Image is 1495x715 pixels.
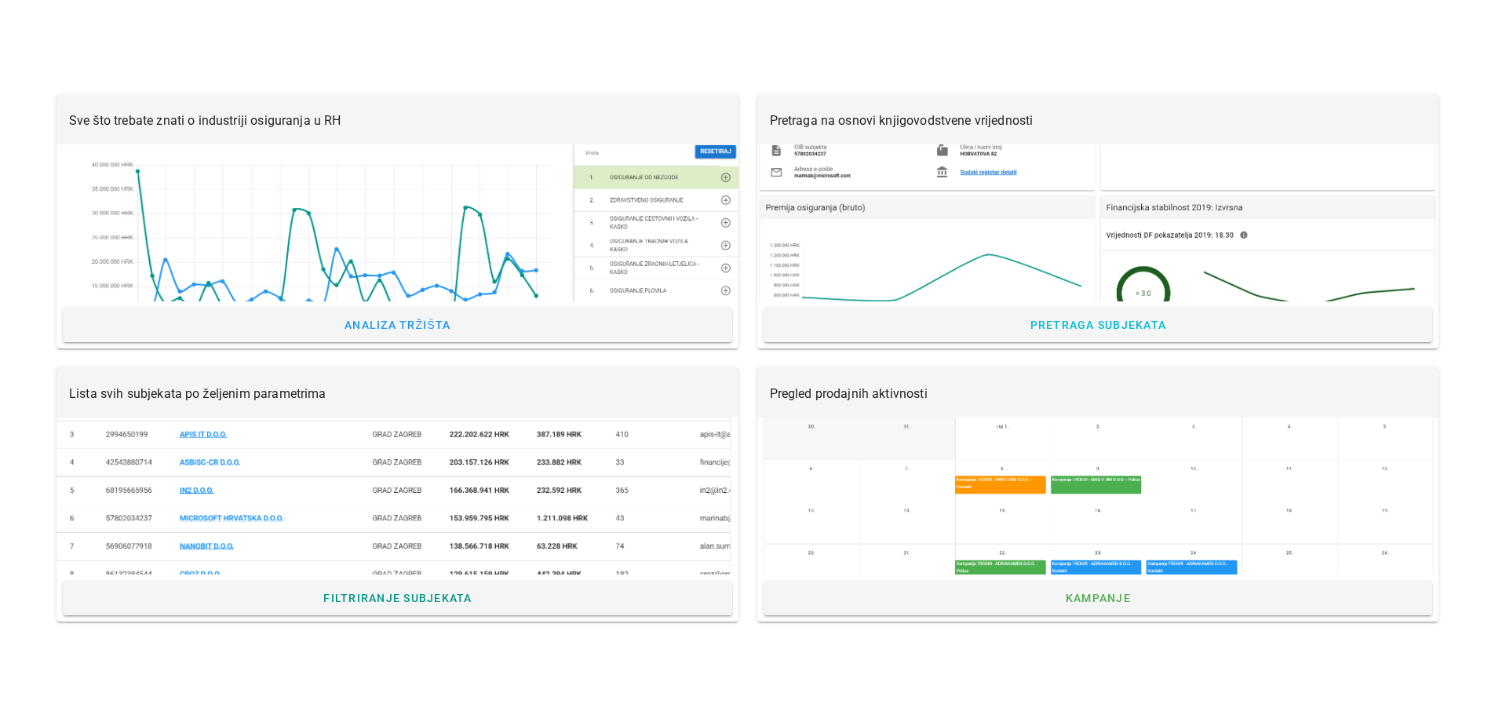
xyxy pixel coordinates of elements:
[63,308,732,342] a: Analiza tržišta
[764,308,1433,342] a: Pretraga subjekata
[63,581,732,615] a: Filtriranje subjekata
[69,386,326,401] span: Lista svih subjekata po željenim parametrima
[344,319,451,331] span: Analiza tržišta
[69,113,341,128] span: Sve što trebate znati o industriji osiguranja u RH
[1029,319,1166,331] span: Pretraga subjekata
[1065,592,1131,604] span: Kampanje
[770,386,928,401] span: Pregled prodajnih aktivnosti
[323,592,472,604] span: Filtriranje subjekata
[764,581,1433,615] a: Kampanje
[770,113,1034,128] span: Pretraga na osnovi knjigovodstvene vrijednosti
